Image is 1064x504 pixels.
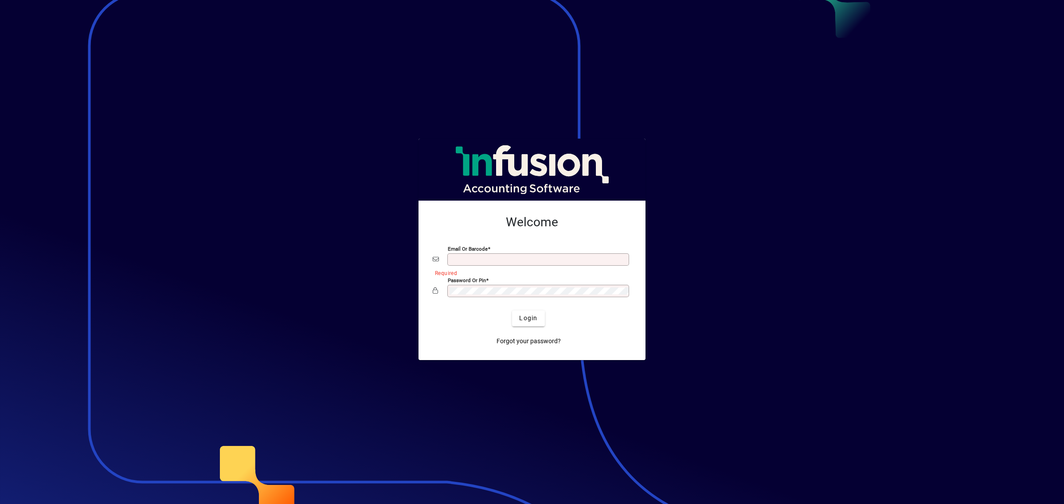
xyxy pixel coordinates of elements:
mat-error: Required [435,268,624,277]
mat-label: Email or Barcode [448,245,488,252]
span: Login [519,314,537,323]
span: Forgot your password? [497,337,561,346]
button: Login [512,310,544,326]
h2: Welcome [433,215,631,230]
mat-label: Password or Pin [448,277,486,283]
a: Forgot your password? [493,333,564,349]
